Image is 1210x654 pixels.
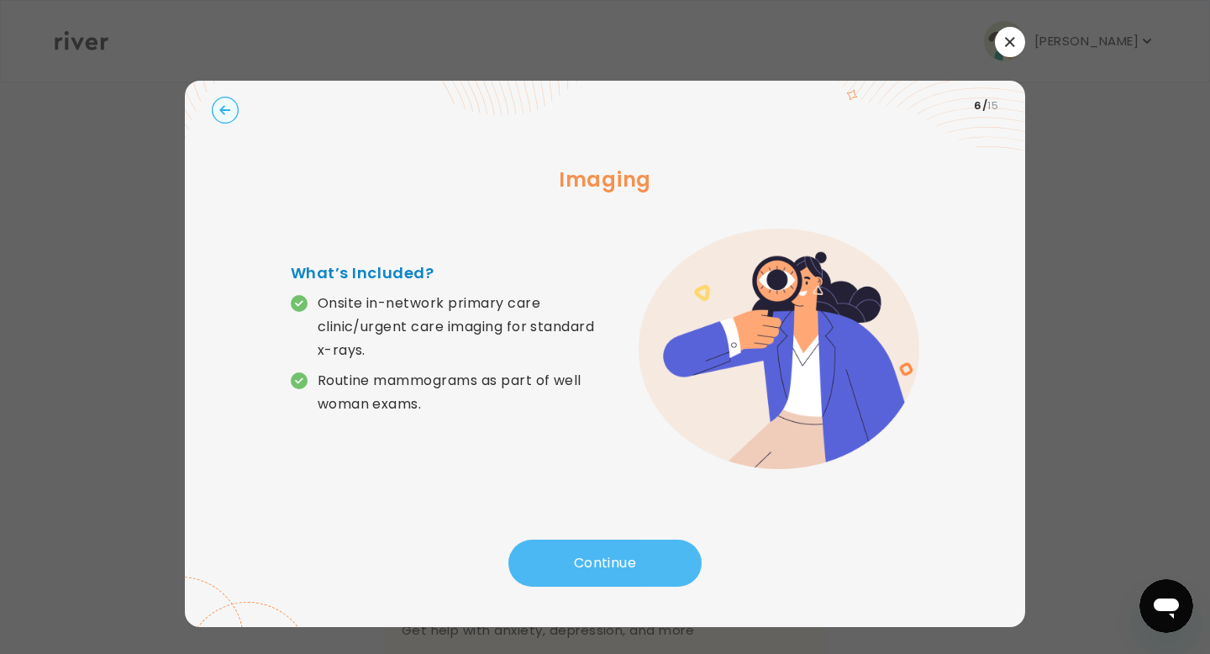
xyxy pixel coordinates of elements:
[318,369,605,416] p: Routine mammograms as part of well woman exams.
[508,540,702,587] button: Continue
[1139,579,1193,633] iframe: Button to launch messaging window
[212,165,998,195] h3: Imaging
[318,292,605,362] p: Onsite in-network primary care clinic/urgent care imaging for standard x-rays.
[291,261,605,285] h4: What’s Included?
[639,229,919,469] img: error graphic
